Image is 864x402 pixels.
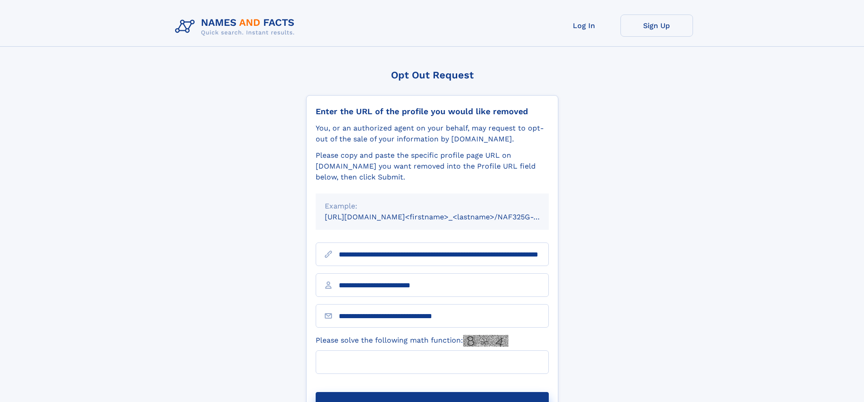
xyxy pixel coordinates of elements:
label: Please solve the following math function: [316,335,508,347]
div: Example: [325,201,540,212]
div: Enter the URL of the profile you would like removed [316,107,549,116]
a: Log In [548,15,620,37]
div: You, or an authorized agent on your behalf, may request to opt-out of the sale of your informatio... [316,123,549,145]
img: Logo Names and Facts [171,15,302,39]
div: Opt Out Request [306,69,558,81]
a: Sign Up [620,15,693,37]
small: [URL][DOMAIN_NAME]<firstname>_<lastname>/NAF325G-xxxxxxxx [325,213,566,221]
div: Please copy and paste the specific profile page URL on [DOMAIN_NAME] you want removed into the Pr... [316,150,549,183]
